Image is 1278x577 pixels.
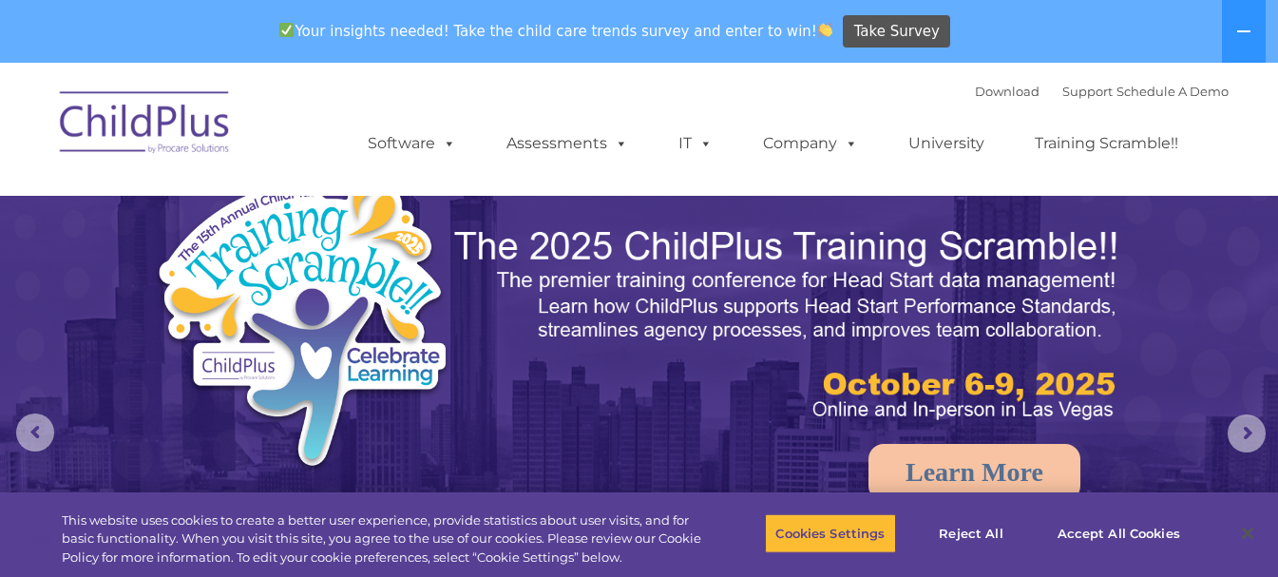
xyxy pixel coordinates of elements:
button: Close [1227,512,1268,554]
img: 👏 [818,23,832,37]
a: University [889,125,1003,163]
a: Software [349,125,475,163]
span: Last name [264,125,322,140]
div: This website uses cookies to create a better user experience, provide statistics about user visit... [62,511,703,567]
a: Learn More [868,444,1080,501]
span: Take Survey [854,15,940,48]
a: Download [975,84,1040,99]
button: Cookies Settings [765,513,895,553]
img: ✅ [279,23,294,37]
a: Take Survey [843,15,950,48]
a: Assessments [487,125,647,163]
button: Reject All [912,513,1031,553]
a: IT [659,125,732,163]
a: Support [1062,84,1113,99]
a: Schedule A Demo [1116,84,1229,99]
img: ChildPlus by Procare Solutions [50,78,240,173]
button: Accept All Cookies [1047,513,1191,553]
span: Phone number [264,203,345,218]
a: Company [744,125,877,163]
a: Training Scramble!! [1016,125,1197,163]
span: Your insights needed! Take the child care trends survey and enter to win! [272,12,841,49]
font: | [975,84,1229,99]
